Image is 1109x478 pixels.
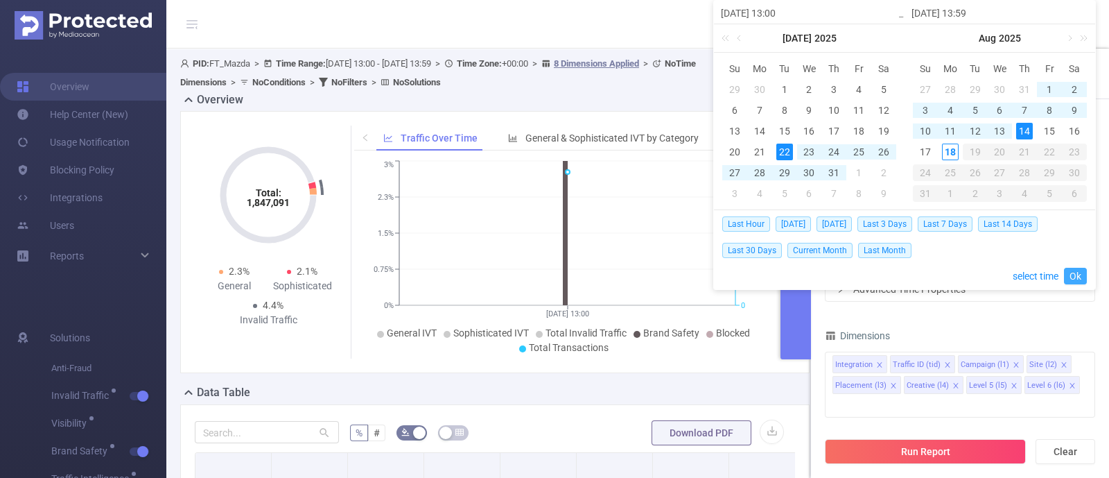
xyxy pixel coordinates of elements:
i: icon: user [180,59,193,68]
a: 2025 [997,24,1022,52]
a: Users [17,212,74,239]
div: 27 [917,81,934,98]
div: 6 [801,185,817,202]
div: General [200,279,268,293]
td: July 12, 2025 [871,100,896,121]
div: 28 [1012,164,1037,181]
div: 30 [1062,164,1087,181]
td: August 20, 2025 [988,142,1013,162]
div: 28 [751,164,768,181]
div: 5 [1037,185,1062,202]
td: July 24, 2025 [821,142,846,162]
div: 22 [776,144,793,160]
div: Site (l2) [1029,356,1057,374]
span: Traffic Over Time [401,133,478,144]
input: Search... [195,421,339,443]
td: August 7, 2025 [1012,100,1037,121]
div: 4 [751,185,768,202]
div: 5 [776,185,793,202]
div: 1 [1041,81,1058,98]
li: Placement (l3) [832,376,901,394]
div: 25 [850,144,867,160]
span: > [250,58,263,69]
span: Last 30 Days [722,243,782,258]
span: Sophisticated IVT [453,327,529,339]
td: September 4, 2025 [1012,183,1037,204]
div: 20 [726,144,743,160]
a: Aug [977,24,997,52]
td: July 16, 2025 [797,121,822,142]
i: icon: bg-colors [401,428,410,436]
div: 1 [850,164,867,181]
i: icon: close [1069,382,1076,391]
div: 31 [826,164,842,181]
b: Time Zone: [457,58,502,69]
a: select time [1013,263,1058,289]
div: 4 [1012,185,1037,202]
th: Tue [963,58,988,79]
span: > [367,77,381,87]
th: Thu [821,58,846,79]
td: September 5, 2025 [1037,183,1062,204]
td: July 28, 2025 [938,79,963,100]
span: > [227,77,240,87]
div: Campaign (l1) [961,356,1009,374]
div: 24 [913,164,938,181]
td: August 1, 2025 [1037,79,1062,100]
span: Anti-Fraud [51,355,166,382]
td: July 14, 2025 [747,121,772,142]
span: Fr [1037,62,1062,75]
div: 11 [942,123,959,139]
div: 8 [1041,102,1058,119]
tspan: 1.5% [378,229,394,238]
th: Wed [797,58,822,79]
div: 30 [991,81,1008,98]
div: Creative (l4) [907,377,949,395]
li: Creative (l4) [904,376,963,394]
div: 9 [1066,102,1083,119]
td: August 30, 2025 [1062,162,1087,183]
td: August 1, 2025 [846,162,871,183]
i: icon: close [944,361,951,370]
a: 2025 [813,24,838,52]
a: Ok [1064,268,1087,284]
div: 2 [963,185,988,202]
th: Fri [1037,58,1062,79]
span: Last Hour [722,216,770,232]
div: 10 [917,123,934,139]
li: Traffic ID (tid) [890,355,955,373]
div: 21 [751,144,768,160]
div: 13 [726,123,743,139]
b: No Filters [331,77,367,87]
td: July 18, 2025 [846,121,871,142]
td: August 16, 2025 [1062,121,1087,142]
i: icon: close [1060,361,1067,370]
span: We [797,62,822,75]
div: 20 [988,144,1013,160]
td: July 7, 2025 [747,100,772,121]
div: 27 [988,164,1013,181]
span: Tu [963,62,988,75]
i: icon: close [1013,361,1020,370]
i: icon: close [890,382,897,391]
div: Integration [835,356,873,374]
button: Download PDF [652,420,751,445]
td: August 10, 2025 [913,121,938,142]
div: 25 [938,164,963,181]
li: Level 5 (l5) [966,376,1022,394]
i: icon: left [361,133,369,142]
div: 14 [1016,123,1033,139]
i: icon: bar-chart [508,133,518,143]
td: August 9, 2025 [1062,100,1087,121]
div: 29 [776,164,793,181]
span: Last 3 Days [857,216,912,232]
b: No Solutions [393,77,441,87]
div: 7 [1016,102,1033,119]
td: July 25, 2025 [846,142,871,162]
td: July 20, 2025 [722,142,747,162]
div: 2 [875,164,892,181]
div: Sophisticated [268,279,336,293]
span: Last 14 Days [978,216,1038,232]
span: General & Sophisticated IVT by Category [525,133,699,144]
td: July 9, 2025 [797,100,822,121]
